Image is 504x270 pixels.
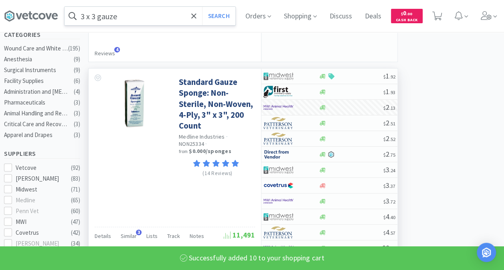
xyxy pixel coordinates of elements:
img: f5e969b455434c6296c6d81ef179fa71_3.png [263,117,293,129]
div: Animal Handling and Restraints [4,109,69,118]
div: ( 47 ) [71,217,80,227]
div: Vetcove [16,163,65,173]
span: Lists [146,232,158,240]
span: . 92 [389,74,395,80]
div: ( 3 ) [74,130,80,140]
div: Midwest [16,185,65,194]
h5: Categories [4,30,80,39]
div: Penn Vet [16,206,65,216]
div: ( 71 ) [71,185,80,194]
span: from [179,149,188,154]
div: ( 3 ) [74,98,80,107]
img: f6b2451649754179b5b4e0c70c3f7cb0_2.png [263,195,293,207]
span: $ [380,246,382,252]
div: ( 60 ) [71,206,80,216]
strong: $0.000 / sponges [189,147,231,155]
span: $ [383,152,386,158]
img: 4dd14cff54a648ac9e977f0c5da9bc2e_5.png [263,70,293,82]
span: 2 [383,103,395,112]
span: 0 [401,9,412,17]
div: ( 3 ) [74,119,80,129]
span: 3 [383,196,395,206]
div: Anesthesia [4,54,69,64]
span: . 37 [389,183,395,189]
span: . 00 [389,246,395,252]
span: . 75 [389,152,395,158]
a: Discuss [326,13,355,20]
span: 3 [383,181,395,190]
span: Similar [121,232,137,240]
button: Search [202,7,235,25]
span: NON25334 [179,140,204,147]
div: [PERSON_NAME] [16,239,65,248]
div: ( 9 ) [74,65,80,75]
span: $ [383,214,386,220]
img: f5e969b455434c6296c6d81ef179fa71_3.png [263,133,293,145]
div: Wound Care and White Goods [4,44,69,53]
div: ( 3 ) [74,109,80,118]
div: ( 4 ) [74,87,80,97]
div: ( 83 ) [71,174,80,183]
a: Standard Gauze Sponge: Non-Sterile, Non-Woven, 4-Ply, 3" x 3", 200 Count [179,77,253,131]
div: Administration and [MEDICAL_DATA] [4,87,69,97]
span: . 93 [389,89,395,95]
span: Track [167,232,180,240]
span: . 51 [389,121,395,127]
span: 3 [136,230,142,235]
img: f6b2451649754179b5b4e0c70c3f7cb0_2.png [263,101,293,113]
span: 88 [380,243,395,252]
img: c67096674d5b41e1bca769e75293f8dd_19.png [263,148,293,160]
p: (14 Reviews) [202,169,233,178]
div: Open Intercom Messenger [477,243,496,262]
span: Reviews [95,50,115,57]
input: Search by item, sku, manufacturer, ingredient, size... [65,7,235,25]
div: ( 65 ) [71,195,80,205]
img: f5e969b455434c6296c6d81ef179fa71_3.png [263,226,293,238]
span: $ [383,199,386,205]
span: $ [401,11,403,16]
span: 1 [383,87,395,96]
div: ( 195 ) [68,44,80,53]
div: [PERSON_NAME] [16,174,65,183]
span: $ [383,167,386,173]
div: Apparel and Drapes [4,130,69,140]
span: $ [383,89,386,95]
img: 67d67680309e4a0bb49a5ff0391dcc42_6.png [263,86,293,98]
img: 4dd14cff54a648ac9e977f0c5da9bc2e_5.png [263,211,293,223]
span: Notes [190,232,204,240]
img: f6b2451649754179b5b4e0c70c3f7cb0_2.png [263,242,293,254]
span: . 00 [406,11,412,16]
span: 2 [383,134,395,143]
div: Critical Care and Recovery [4,119,69,129]
span: Medline Industries [179,133,225,140]
div: ( 9 ) [74,54,80,64]
span: · [226,133,228,140]
span: $ [383,230,386,236]
span: 2 [383,118,395,127]
div: ( 92 ) [71,163,80,173]
span: $ [383,183,386,189]
span: . 72 [389,199,395,205]
span: . 52 [389,136,395,142]
span: $ [383,121,386,127]
div: Facility Supplies [4,76,69,86]
span: . 57 [389,230,395,236]
span: Cash Back [396,18,418,23]
span: 4 [383,212,395,221]
span: $ [383,74,386,80]
span: 4 [383,228,395,237]
div: Surgical Instruments [4,65,69,75]
span: $ [383,136,386,142]
span: 11,491 [224,230,255,240]
span: Details [95,232,111,240]
img: 7c08a12d731a4e6abc8954194465f684_371970.png [109,77,161,129]
a: Deals [362,13,385,20]
div: ( 34 ) [71,239,80,248]
span: . 24 [389,167,395,173]
span: 1 [383,71,395,81]
span: $ [383,105,386,111]
div: ( 42 ) [71,228,80,238]
span: . 40 [389,214,395,220]
div: Medline [16,195,65,205]
span: · [205,140,207,147]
